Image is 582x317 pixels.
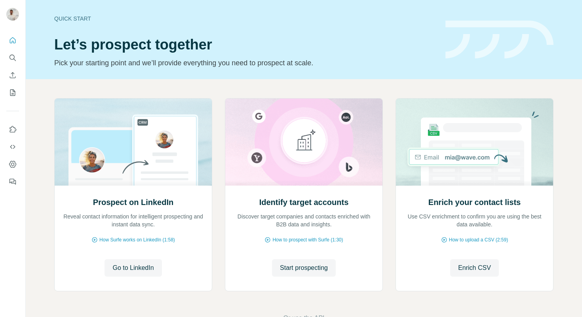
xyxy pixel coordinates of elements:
button: Go to LinkedIn [105,259,162,277]
span: How to prospect with Surfe (1:30) [272,236,343,243]
img: banner [445,21,553,59]
button: Feedback [6,175,19,189]
p: Use CSV enrichment to confirm you are using the best data available. [404,213,545,228]
img: Identify target accounts [225,99,383,186]
span: How Surfe works on LinkedIn (1:58) [99,236,175,243]
button: Use Surfe on LinkedIn [6,122,19,137]
button: My lists [6,85,19,100]
span: Start prospecting [280,263,328,273]
button: Search [6,51,19,65]
button: Use Surfe API [6,140,19,154]
p: Pick your starting point and we’ll provide everything you need to prospect at scale. [54,57,436,68]
p: Discover target companies and contacts enriched with B2B data and insights. [233,213,375,228]
span: How to upload a CSV (2:59) [449,236,508,243]
button: Enrich CSV [6,68,19,82]
img: Avatar [6,8,19,21]
img: Prospect on LinkedIn [54,99,212,186]
button: Start prospecting [272,259,336,277]
h2: Prospect on LinkedIn [93,197,173,208]
button: Quick start [6,33,19,47]
p: Reveal contact information for intelligent prospecting and instant data sync. [63,213,204,228]
div: Quick start [54,15,436,23]
img: Enrich your contact lists [396,99,553,186]
button: Dashboard [6,157,19,171]
span: Enrich CSV [458,263,491,273]
h2: Enrich your contact lists [428,197,521,208]
button: Enrich CSV [450,259,499,277]
h1: Let’s prospect together [54,37,436,53]
span: Go to LinkedIn [112,263,154,273]
h2: Identify target accounts [259,197,349,208]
